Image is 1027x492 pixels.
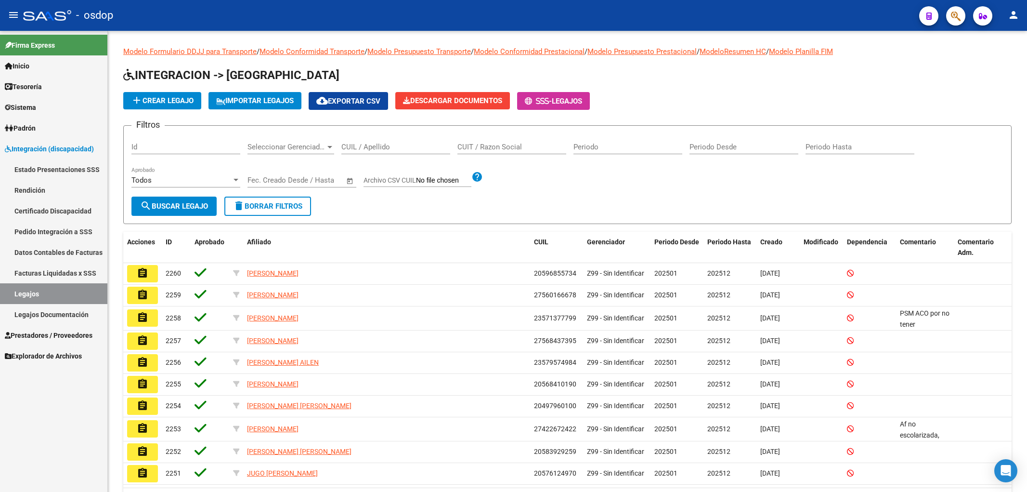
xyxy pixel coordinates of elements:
[137,423,148,434] mat-icon: assignment
[1008,9,1019,21] mat-icon: person
[195,238,224,246] span: Aprobado
[517,92,590,110] button: -Legajos
[166,314,181,322] span: 2258
[123,68,339,82] span: INTEGRACION -> [GEOGRAPHIC_DATA]
[140,200,152,212] mat-icon: search
[166,238,172,246] span: ID
[191,232,229,264] datatable-header-cell: Aprobado
[534,380,576,388] span: 20568410190
[233,200,245,212] mat-icon: delete
[654,238,699,246] span: Periodo Desde
[654,380,677,388] span: 202501
[166,469,181,477] span: 2251
[900,309,965,350] span: PSM ACO por no tener colegiatura en Santa Fé
[247,143,325,151] span: Seleccionar Gerenciador
[471,171,483,183] mat-icon: help
[760,291,780,299] span: [DATE]
[756,232,800,264] datatable-header-cell: Creado
[137,378,148,390] mat-icon: assignment
[166,291,181,299] span: 2259
[224,197,311,216] button: Borrar Filtros
[654,425,677,433] span: 202501
[707,359,730,366] span: 202512
[654,448,677,455] span: 202501
[654,291,677,299] span: 202501
[166,359,181,366] span: 2256
[654,269,677,277] span: 202501
[587,47,697,56] a: Modelo Presupuesto Prestacional
[552,97,582,106] span: Legajos
[247,337,299,345] span: [PERSON_NAME]
[760,337,780,345] span: [DATE]
[994,459,1017,482] div: Open Intercom Messenger
[403,96,502,105] span: Descargar Documentos
[316,97,380,106] span: Exportar CSV
[5,330,92,341] span: Prestadores / Proveedores
[137,467,148,479] mat-icon: assignment
[707,469,730,477] span: 202512
[587,469,644,477] span: Z99 - Sin Identificar
[534,425,576,433] span: 27422672422
[5,102,36,113] span: Sistema
[700,47,766,56] a: ModeloResumen HC
[760,359,780,366] span: [DATE]
[137,312,148,323] mat-icon: assignment
[166,380,181,388] span: 2255
[707,380,730,388] span: 202512
[587,425,644,433] span: Z99 - Sin Identificar
[5,40,55,51] span: Firma Express
[760,238,782,246] span: Creado
[416,176,471,185] input: Archivo CSV CUIL
[843,232,896,264] datatable-header-cell: Dependencia
[247,425,299,433] span: [PERSON_NAME]
[534,337,576,345] span: 27568437395
[5,81,42,92] span: Tesorería
[654,314,677,322] span: 202501
[345,175,356,186] button: Open calendar
[534,269,576,277] span: 20596855734
[587,402,644,410] span: Z99 - Sin Identificar
[123,92,201,109] button: Crear Legajo
[243,232,530,264] datatable-header-cell: Afiliado
[137,400,148,412] mat-icon: assignment
[654,402,677,410] span: 202501
[367,47,471,56] a: Modelo Presupuesto Transporte
[316,95,328,106] mat-icon: cloud_download
[5,61,29,71] span: Inicio
[525,97,552,106] span: -
[760,269,780,277] span: [DATE]
[760,314,780,322] span: [DATE]
[900,420,939,461] span: Af no escolarizada, Fono única prestación.
[587,337,644,345] span: Z99 - Sin Identificar
[760,380,780,388] span: [DATE]
[534,469,576,477] span: 20576124970
[247,448,351,455] span: [PERSON_NAME] [PERSON_NAME]
[534,448,576,455] span: 20583929259
[587,380,644,388] span: Z99 - Sin Identificar
[530,232,583,264] datatable-header-cell: CUIL
[654,359,677,366] span: 202501
[707,337,730,345] span: 202512
[166,425,181,433] span: 2253
[247,402,351,410] span: [PERSON_NAME] [PERSON_NAME]
[208,92,301,109] button: IMPORTAR LEGAJOS
[760,469,780,477] span: [DATE]
[123,232,162,264] datatable-header-cell: Acciones
[654,469,677,477] span: 202501
[127,238,155,246] span: Acciones
[5,351,82,361] span: Explorador de Archivos
[954,232,1012,264] datatable-header-cell: Comentario Adm.
[295,176,342,185] input: Fecha fin
[707,269,730,277] span: 202512
[707,448,730,455] span: 202512
[131,94,143,106] mat-icon: add
[707,314,730,322] span: 202512
[247,314,299,322] span: [PERSON_NAME]
[216,96,294,105] span: IMPORTAR LEGAJOS
[8,9,19,21] mat-icon: menu
[707,291,730,299] span: 202512
[247,359,319,366] span: [PERSON_NAME] AILEN
[769,47,833,56] a: Modelo Planilla FIM
[896,232,954,264] datatable-header-cell: Comentario
[137,446,148,457] mat-icon: assignment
